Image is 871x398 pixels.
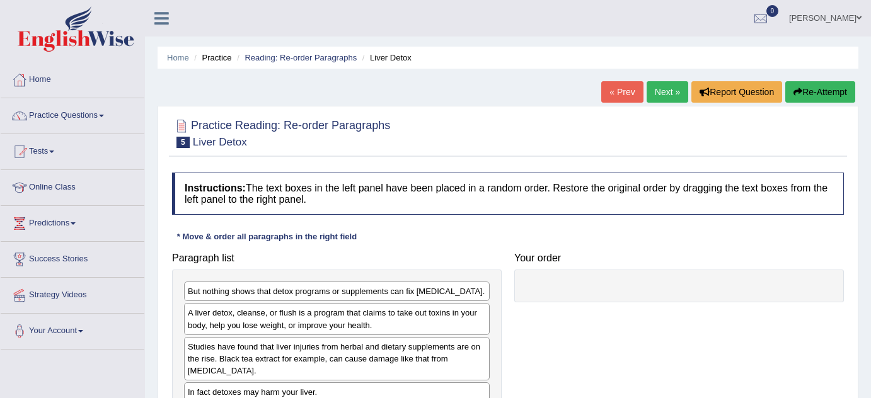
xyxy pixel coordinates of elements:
[172,173,844,215] h4: The text boxes in the left panel have been placed in a random order. Restore the original order b...
[172,117,390,148] h2: Practice Reading: Re-order Paragraphs
[601,81,643,103] a: « Prev
[172,230,362,242] div: * Move & order all paragraphs in the right field
[1,278,144,309] a: Strategy Videos
[184,337,490,380] div: Studies have found that liver injuries from herbal and dietary supplements are on the rise. Black...
[1,314,144,345] a: Your Account
[1,170,144,202] a: Online Class
[176,137,190,148] span: 5
[514,253,844,264] h4: Your order
[167,53,189,62] a: Home
[184,281,490,301] div: But nothing shows that detox programs or supplements can fix [MEDICAL_DATA].
[1,134,144,166] a: Tests
[359,52,412,64] li: Liver Detox
[193,136,247,148] small: Liver Detox
[647,81,688,103] a: Next »
[1,206,144,237] a: Predictions
[185,183,246,193] b: Instructions:
[172,253,502,264] h4: Paragraph list
[785,81,855,103] button: Re-Attempt
[191,52,231,64] li: Practice
[245,53,357,62] a: Reading: Re-order Paragraphs
[1,242,144,273] a: Success Stories
[1,98,144,130] a: Practice Questions
[1,62,144,94] a: Home
[691,81,782,103] button: Report Question
[766,5,779,17] span: 0
[184,303,490,334] div: A liver detox, cleanse, or flush is a program that claims to take out toxins in your body, help y...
